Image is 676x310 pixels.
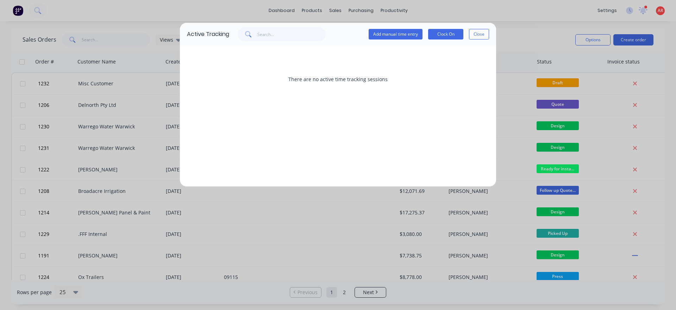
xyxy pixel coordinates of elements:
[428,29,463,39] button: Clock On
[469,29,489,39] button: Close
[187,53,489,105] div: There are no active time tracking sessions
[187,30,229,38] div: Active Tracking
[369,29,423,39] button: Add manual time entry
[257,27,326,41] input: Search...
